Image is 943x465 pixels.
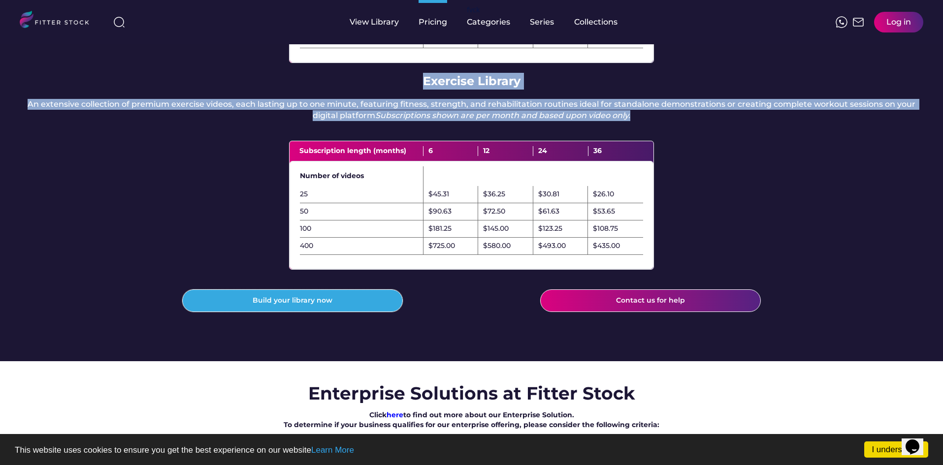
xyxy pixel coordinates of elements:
[423,73,520,90] div: Exercise Library
[423,146,479,156] div: 6
[533,146,588,156] div: 24
[588,146,644,156] div: 36
[836,16,847,28] img: meteor-icons_whatsapp%20%281%29.svg
[538,241,566,251] div: $493.00
[483,207,505,217] div: $72.50
[375,111,630,120] em: Subscriptions shown are per month and based upon video only.
[311,445,354,455] a: Learn More
[593,189,614,199] div: $26.10
[20,99,923,121] div: An extensive collection of premium exercise videos, each lasting up to one minute, featuring fitn...
[593,241,620,251] div: $435.00
[483,189,505,199] div: $36.25
[538,224,562,234] div: $123.25
[300,189,423,199] div: 25
[530,17,554,28] div: Series
[864,441,928,458] a: I understand!
[538,189,559,199] div: $30.81
[300,207,423,217] div: 50
[467,5,480,15] div: fvck
[478,146,533,156] div: 12
[113,16,125,28] img: search-normal%203.svg
[467,17,510,28] div: Categories
[593,207,615,217] div: $53.65
[15,446,928,454] p: This website uses cookies to ensure you get the best experience on our website
[538,207,559,217] div: $61.63
[428,224,452,234] div: $181.25
[483,224,509,234] div: $145.00
[284,410,659,430] div: Click to find out more about our Enterprise Solution. To determine if your business qualifies for...
[20,11,98,31] img: LOGO.svg
[902,426,933,455] iframe: chat widget
[419,17,447,28] div: Pricing
[182,289,403,312] button: Build your library now
[428,241,455,251] div: $725.00
[300,241,423,251] div: 400
[593,224,618,234] div: $108.75
[387,410,403,419] a: here
[574,17,618,28] div: Collections
[540,289,761,312] button: Contact us for help
[350,17,399,28] div: View Library
[428,189,449,199] div: $45.31
[308,381,635,405] h3: Enterprise Solutions at Fitter Stock
[299,146,423,156] div: Subscription length (months)
[886,17,911,28] div: Log in
[300,171,423,181] div: Number of videos
[300,224,423,234] div: 100
[428,207,452,217] div: $90.63
[852,16,864,28] img: Frame%2051.svg
[483,241,511,251] div: $580.00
